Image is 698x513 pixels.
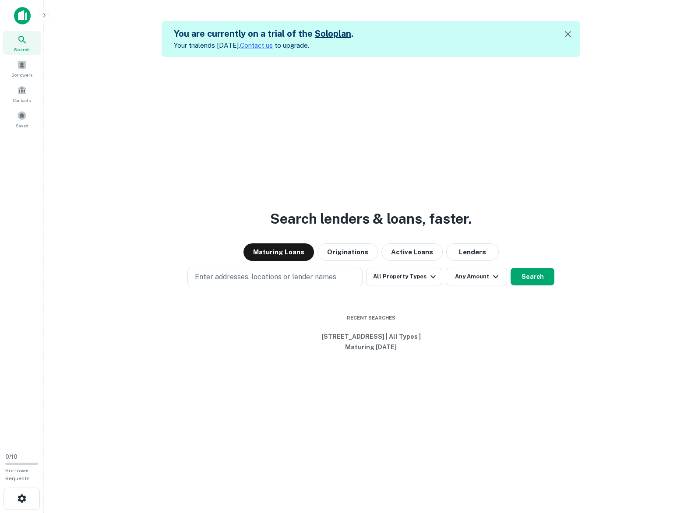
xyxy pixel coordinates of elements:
button: Search [511,268,554,285]
h5: You are currently on a trial of the . [174,27,353,40]
span: 0 / 10 [5,453,18,460]
a: Saved [3,107,41,131]
p: Enter addresses, locations or lender names [195,272,336,282]
a: Soloplan [315,28,351,39]
h3: Search lenders & loans, faster. [270,208,472,229]
a: Search [3,31,41,55]
iframe: Chat Widget [654,443,698,485]
button: Originations [317,243,378,261]
img: capitalize-icon.png [14,7,31,25]
button: Lenders [446,243,499,261]
button: Enter addresses, locations or lender names [187,268,363,286]
p: Your trial ends [DATE]. to upgrade. [174,40,353,51]
span: Search [14,46,30,53]
a: Borrowers [3,56,41,80]
span: Saved [16,122,28,129]
button: Maturing Loans [243,243,314,261]
span: Recent Searches [305,314,437,322]
span: Borrowers [11,71,32,78]
a: Contact us [240,42,273,49]
span: Borrower Requests [5,467,30,481]
span: Contacts [13,97,31,104]
button: Active Loans [381,243,443,261]
button: [STREET_ADDRESS] | All Types | Maturing [DATE] [305,329,437,355]
a: Contacts [3,82,41,105]
button: Any Amount [446,268,507,285]
button: All Property Types [366,268,442,285]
